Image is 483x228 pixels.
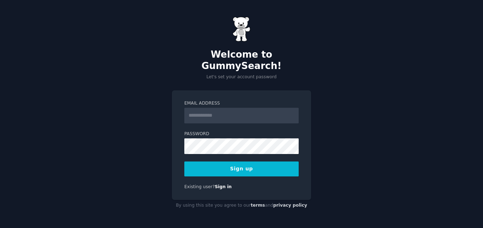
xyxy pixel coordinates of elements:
button: Sign up [184,161,299,176]
a: terms [251,203,265,208]
span: Existing user? [184,184,215,189]
a: Sign in [215,184,232,189]
a: privacy policy [273,203,307,208]
div: By using this site you agree to our and [172,200,311,211]
h2: Welcome to GummySearch! [172,49,311,71]
p: Let's set your account password [172,74,311,80]
label: Email Address [184,100,299,107]
img: Gummy Bear [233,17,250,42]
label: Password [184,131,299,137]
